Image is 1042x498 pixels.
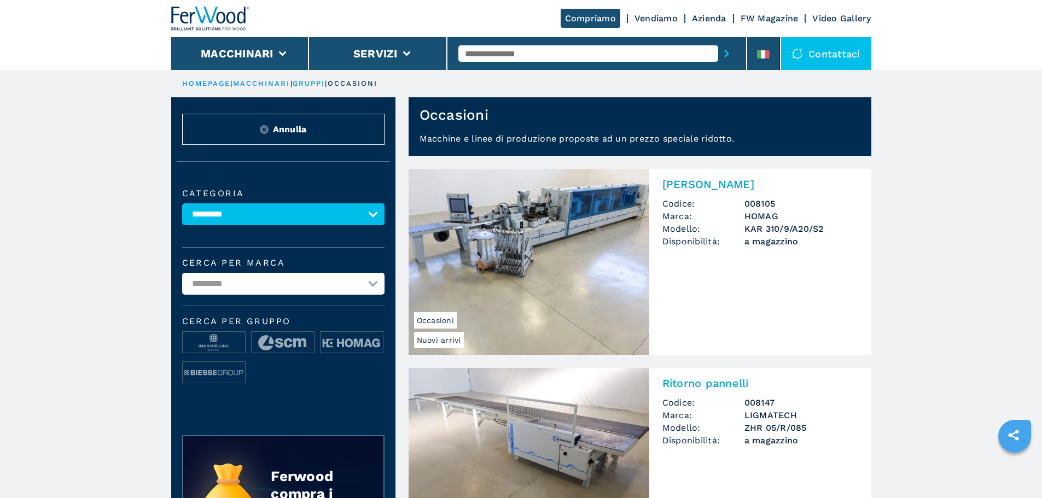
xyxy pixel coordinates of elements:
a: Bordatrice Singola HOMAG KAR 310/9/A20/S2Nuovi arriviOccasioni[PERSON_NAME]Codice:008105Marca:HOM... [409,169,871,355]
span: | [230,79,232,87]
a: Vendiamo [634,13,678,24]
span: | [325,79,327,87]
img: Contattaci [792,48,803,59]
h2: Ritorno pannelli [662,377,858,390]
button: submit-button [718,41,735,66]
button: Macchinari [201,47,273,60]
p: occasioni [328,79,378,89]
span: Nuovi arrivi [414,332,464,348]
h3: 008147 [744,396,858,409]
img: Bordatrice Singola HOMAG KAR 310/9/A20/S2 [409,169,649,355]
span: | [290,79,293,87]
span: Cerca per Gruppo [182,317,385,326]
span: Disponibilità: [662,235,744,248]
span: a magazzino [744,434,858,447]
p: Macchine e linee di produzione proposte ad un prezzo speciale ridotto. [409,132,871,156]
a: macchinari [233,79,290,87]
h3: ZHR 05/R/085 [744,421,858,434]
span: Disponibilità: [662,434,744,447]
img: Ferwood [171,7,250,31]
label: Categoria [182,189,385,198]
span: Marca: [662,409,744,421]
h1: Occasioni [420,106,488,124]
img: image [252,332,314,354]
span: Modello: [662,222,744,235]
img: image [183,362,245,384]
a: FW Magazine [741,13,799,24]
a: sharethis [1000,421,1027,449]
h3: KAR 310/9/A20/S2 [744,222,858,235]
a: HOMEPAGE [182,79,231,87]
img: image [321,332,383,354]
img: image [183,332,245,354]
div: Contattaci [781,37,871,70]
a: Azienda [692,13,726,24]
span: Codice: [662,396,744,409]
span: Annulla [273,123,307,136]
label: Cerca per marca [182,259,385,267]
a: gruppi [293,79,325,87]
span: a magazzino [744,235,858,248]
span: Occasioni [414,312,457,329]
iframe: Chat [996,449,1034,490]
h2: [PERSON_NAME] [662,178,858,191]
h3: LIGMATECH [744,409,858,421]
h3: 008105 [744,197,858,210]
span: Marca: [662,210,744,222]
img: Reset [260,125,269,134]
span: Codice: [662,197,744,210]
button: ResetAnnulla [182,114,385,145]
a: Compriamo [561,9,620,28]
a: Video Gallery [812,13,871,24]
button: Servizi [353,47,398,60]
h3: HOMAG [744,210,858,222]
span: Modello: [662,421,744,434]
